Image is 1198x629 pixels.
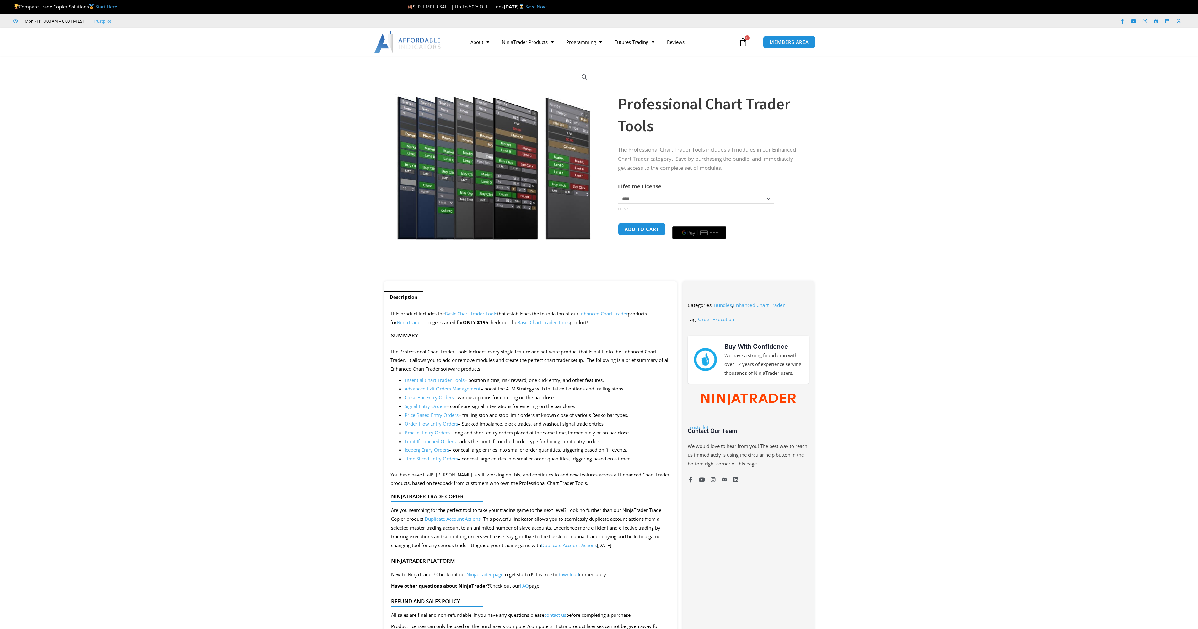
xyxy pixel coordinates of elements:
[733,302,785,308] a: Enhanced Chart Trader
[694,348,717,371] img: mark thumbs good 43913 | Affordable Indicators – NinjaTrader
[405,412,459,418] a: Price Based Entry Orders
[397,319,422,325] a: NinjaTrader
[466,571,503,578] a: NinjaTrader page
[560,35,608,49] a: Programming
[579,72,590,83] a: View full-screen image gallery
[405,402,671,411] li: – configure signal integrations for entering on the bar close.
[405,384,671,393] li: – boost the ATM Strategy with initial exit options and trailing stops.
[391,612,544,618] span: All sales are final and non-refundable. If you have any questions please
[384,291,423,303] a: Description
[698,316,734,322] a: Order Execution
[405,420,671,428] li: – Stacked imbalance, block trades, and washout signal trade entries.
[407,3,504,10] span: SEPTEMBER SALE | Up To 50% OFF | Ends
[701,394,796,406] img: NinjaTrader Wordmark color RGB | Affordable Indicators – NinjaTrader
[408,4,412,9] img: 🍂
[391,582,607,590] p: Check out our page!
[405,377,465,383] a: Essential Chart Trader Tools
[745,35,750,40] span: 0
[688,427,809,434] h3: Contact Our Team
[519,4,524,9] img: ⌛
[405,455,458,462] a: Time Sliced Entry Orders
[729,33,757,51] a: 0
[688,442,809,468] p: We would love to hear from you! The best way to reach us immediately is using the circular help b...
[13,3,117,10] span: Compare Trade Copier Solutions
[405,394,454,401] a: Close Bar Entry Orders
[390,347,671,374] p: The Professional Chart Trader Tools includes every single feature and software product that is bu...
[770,40,809,45] span: MEMBERS AREA
[557,571,579,578] a: download
[714,302,732,308] a: Bundles
[390,309,671,327] p: This product includes the that establishes the foundation of our products for . To get started for
[405,437,671,446] li: – adds the Limit If Touched order type for hiding Limit entry orders.
[391,583,490,589] b: Have other questions about NinjaTrader?
[578,310,628,317] a: Enhanced Chart Trader
[525,3,547,10] a: Save Now
[672,226,726,239] button: Buy with GPay
[374,31,442,53] img: LogoAI | Affordable Indicators – NinjaTrader
[14,4,19,9] img: 🏆
[425,516,481,522] a: Duplicate Account Actions
[714,302,785,308] span: ,
[89,4,94,9] img: 🥇
[393,67,595,240] img: ProfessionalToolsBundlePage
[95,3,117,10] a: Start Here
[23,17,84,25] span: Mon - Fri: 8:00 AM – 6:00 PM EST
[541,542,597,548] a: Duplicate Account Actions
[661,35,691,49] a: Reviews
[405,447,449,453] a: Iceberg Entry Orders
[405,446,671,454] li: – conceal large entries into smaller order quantities, triggering based on fill events.
[405,393,671,402] li: – various options for entering on the bar close.
[391,570,607,579] p: New to NinjaTrader? Check out our to get started! It is free to immediately.
[763,36,815,49] a: MEMBERS AREA
[391,598,665,605] h4: Refund and Sales Policy
[618,183,661,190] label: Lifetime License
[566,612,632,618] span: before completing a purchase.
[618,145,801,173] p: The Professional Chart Trader Tools includes all modules in our Enhanced Chart Trader category. S...
[688,316,697,322] span: Tag:
[93,17,111,25] a: Trustpilot
[724,342,803,351] h3: Buy With Confidence
[618,223,666,236] button: Add to cart
[496,35,560,49] a: NinjaTrader Products
[544,612,566,618] a: contact us
[517,319,570,325] a: Basic Chart Trader Tools
[390,470,671,488] p: You have have it all! [PERSON_NAME] is still working on this, and continues to add new features a...
[391,506,665,550] div: Are you searching for the perfect tool to take your trading game to the next level? Look no furth...
[391,332,665,339] h4: Summary
[464,35,737,49] nav: Menu
[391,493,665,500] h4: NinjaTrader Trade Copier
[608,35,661,49] a: Futures Trading
[671,222,728,223] iframe: Secure payment input frame
[445,310,497,317] a: Basic Chart Trader Tools
[688,302,713,308] span: Categories:
[464,35,496,49] a: About
[618,207,628,211] a: Clear options
[405,428,671,437] li: – long and short entry orders placed at the same time, immediately or on bar close.
[405,438,456,444] a: Limit If Touched Orders
[405,454,671,463] li: – conceal large entries into smaller order quantities, triggering based on a timer.
[405,376,671,385] li: – position sizing, risk reward, one click entry, and other features.
[405,411,671,420] li: – trailing stop and stop limit orders at known close of various Renko bar types.
[405,385,481,392] a: Advanced Exit Orders Management
[405,421,458,427] a: Order Flow Entry Orders
[405,403,446,409] a: Signal Entry Orders
[724,351,803,378] p: We have a strong foundation with over 12 years of experience serving thousands of NinjaTrader users.
[488,319,588,325] span: check out the product!
[405,429,450,436] a: Bracket Entry Orders
[688,424,708,430] a: Trustpilot
[618,93,801,137] h1: Professional Chart Trader Tools
[710,231,719,235] text: ••••••
[391,558,665,564] h4: NinjaTrader Platform
[463,319,488,325] strong: ONLY $195
[520,583,529,589] a: FAQ
[504,3,525,10] strong: [DATE]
